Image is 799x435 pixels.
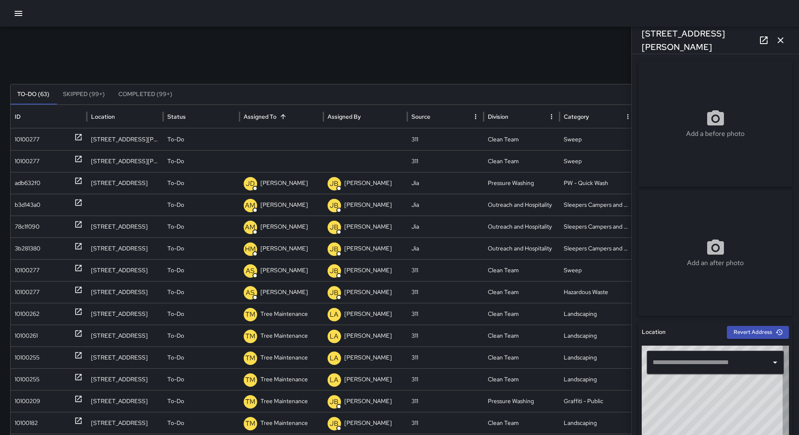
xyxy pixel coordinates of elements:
div: 311 [407,325,484,346]
div: 10100277 [15,260,39,281]
div: b3d143a0 [15,194,40,216]
p: To-Do [167,347,184,368]
div: 311 [407,281,484,303]
div: 3b281380 [15,238,40,259]
div: PW - Quick Wash [560,172,636,194]
p: To-Do [167,281,184,303]
div: 311 [407,412,484,434]
p: To-Do [167,391,184,412]
div: Jia [407,194,484,216]
p: [PERSON_NAME] [344,260,392,281]
p: To-Do [167,238,184,259]
p: To-Do [167,303,184,325]
p: JD [246,179,255,189]
div: 311 [407,150,484,172]
div: Outreach and Hospitality [484,237,560,259]
div: Jia [407,237,484,259]
button: Skipped (99+) [56,84,112,104]
div: 78c1f090 [15,216,39,237]
div: Clean Team [484,346,560,368]
div: Graffiti - Public [560,390,636,412]
div: 10100262 [15,303,39,325]
div: 10100261 [15,325,38,346]
div: Sleepers Campers and Loiterers [560,216,636,237]
p: [PERSON_NAME] [344,281,392,303]
p: AS [246,266,255,276]
p: To-Do [167,172,184,194]
div: Outreach and Hospitality [484,194,560,216]
div: 311 [407,346,484,368]
p: TM [245,331,255,341]
div: 311 [407,368,484,390]
p: HM [245,244,256,254]
p: JB [330,222,338,232]
div: 66 Grove Street [87,390,163,412]
div: Outreach and Hospitality [484,216,560,237]
div: 34 Page Street [87,281,163,303]
button: To-Do (63) [10,84,56,104]
p: [PERSON_NAME] [344,391,392,412]
div: 10100277 [15,151,39,172]
div: Clean Team [484,303,560,325]
div: Status [167,113,186,120]
p: To-Do [167,216,184,237]
p: AS [246,288,255,298]
div: 1670 Market Street [87,368,163,390]
p: [PERSON_NAME] [260,172,308,194]
p: [PERSON_NAME] [260,194,308,216]
div: Location [91,113,115,120]
p: Tree Maintenance [260,412,308,434]
p: [PERSON_NAME] [344,238,392,259]
div: Assigned To [244,113,276,120]
div: Landscaping [560,346,636,368]
div: Clean Team [484,368,560,390]
div: 20 12th Street [87,412,163,434]
div: Sweep [560,150,636,172]
p: JB [330,179,338,189]
p: JB [330,244,338,254]
p: LA [330,353,338,363]
div: 55 Larkin Street [87,150,163,172]
div: 10100182 [15,412,38,434]
button: Source column menu [470,111,481,122]
div: Category [564,113,589,120]
div: 311 [407,128,484,150]
div: Sweep [560,259,636,281]
button: Division column menu [546,111,557,122]
div: 10100277 [15,129,39,150]
div: 98 Franklin Street [87,325,163,346]
p: [PERSON_NAME] [260,281,308,303]
p: JB [330,266,338,276]
div: 1525 Market Street [87,237,163,259]
p: JB [330,288,338,298]
div: Jia [407,216,484,237]
button: Completed (99+) [112,84,179,104]
div: Clean Team [484,128,560,150]
div: 311 [407,259,484,281]
div: 1586 Market Street [87,216,163,237]
p: TM [245,375,255,385]
p: LA [330,310,338,320]
div: 10100255 [15,347,39,368]
div: 311 [407,303,484,325]
div: Landscaping [560,412,636,434]
p: [PERSON_NAME] [344,325,392,346]
p: TM [245,397,255,407]
p: [PERSON_NAME] [344,216,392,237]
div: adb632f0 [15,172,40,194]
p: Tree Maintenance [260,347,308,368]
div: ID [15,113,21,120]
div: Sleepers Campers and Loiterers [560,194,636,216]
div: Sweep [560,128,636,150]
div: Landscaping [560,303,636,325]
p: To-Do [167,325,184,346]
p: [PERSON_NAME] [260,260,308,281]
div: Clean Team [484,325,560,346]
p: TM [245,353,255,363]
div: Landscaping [560,368,636,390]
p: TM [245,310,255,320]
div: Assigned By [328,113,361,120]
p: JB [330,419,338,429]
div: Hazardous Waste [560,281,636,303]
div: Jia [407,172,484,194]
